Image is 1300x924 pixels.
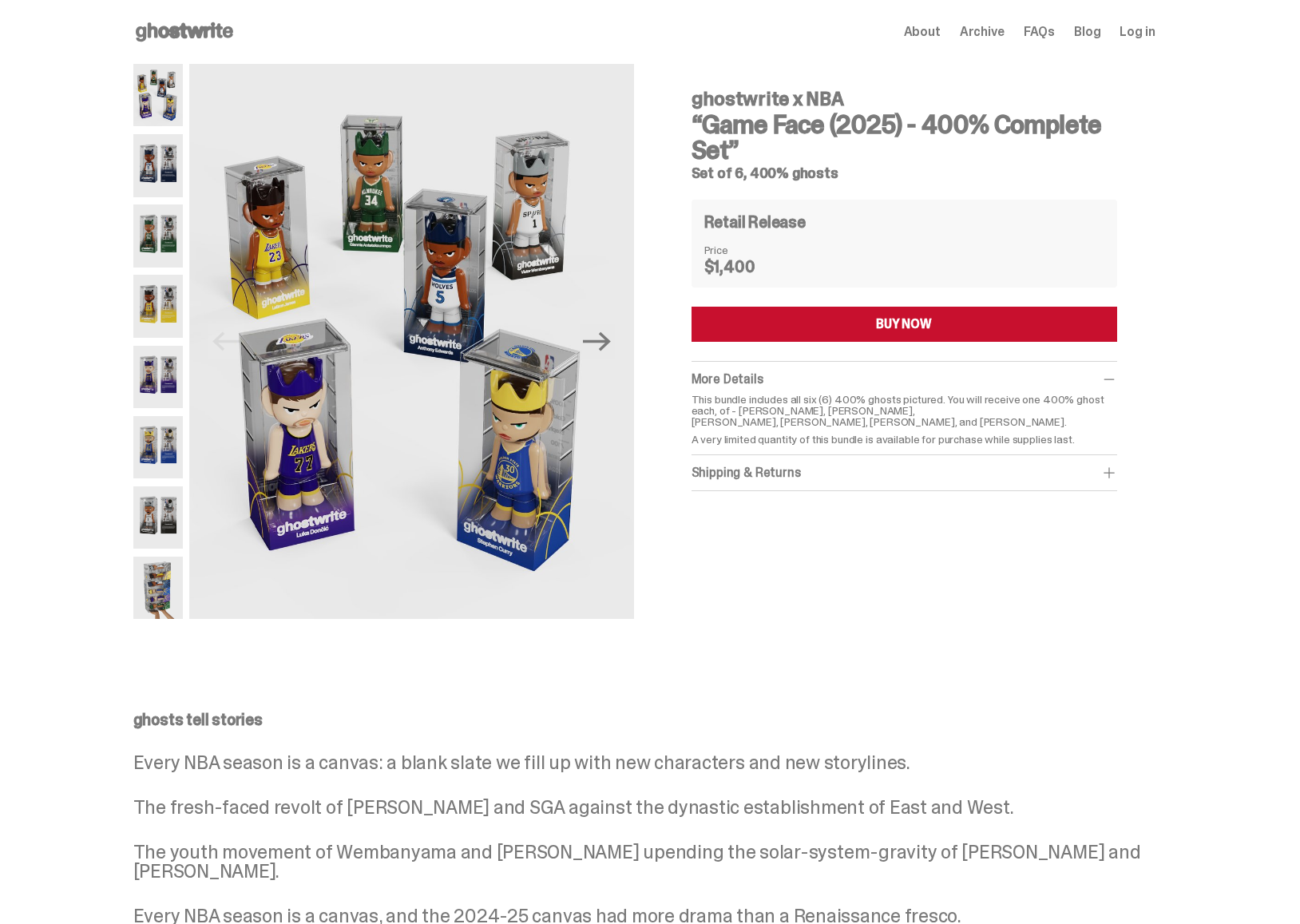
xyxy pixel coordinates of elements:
[904,26,941,38] a: About
[133,843,1155,881] p: The youth movement of Wembanyama and [PERSON_NAME] upending the solar-system-gravity of [PERSON_N...
[692,112,1117,163] h3: “Game Face (2025) - 400% Complete Set”
[580,324,615,359] button: Next
[133,134,184,196] img: NBA-400-HG-Ant.png
[133,416,184,478] img: NBA-400-HG-Steph.png
[133,346,184,408] img: NBA-400-HG-Luka.png
[704,259,784,275] dd: $1,400
[133,557,184,619] img: NBA-400-HG-Scale.png
[692,307,1117,342] button: BUY NOW
[692,394,1117,427] p: This bundle includes all six (6) 400% ghosts pictured. You will receive one 400% ghost each, of -...
[1024,26,1055,38] a: FAQs
[704,244,784,256] dt: Price
[704,214,806,230] h4: Retail Release
[133,64,184,126] img: NBA-400-HG-Main.png
[133,753,1155,772] p: Every NBA season is a canvas: a blank slate we fill up with new characters and new storylines.
[133,712,1155,728] p: ghosts tell stories
[692,371,763,387] span: More Details
[876,318,932,331] div: BUY NOW
[189,64,633,619] img: NBA-400-HG-Main.png
[692,465,1117,481] div: Shipping & Returns
[1074,26,1100,38] a: Blog
[692,434,1117,445] p: A very limited quantity of this bundle is available for purchase while supplies last.
[133,486,184,549] img: NBA-400-HG-Wemby.png
[960,26,1005,38] a: Archive
[133,204,184,267] img: NBA-400-HG-Giannis.png
[692,166,1117,180] h5: Set of 6, 400% ghosts
[133,275,184,337] img: NBA-400-HG%20Bron.png
[1120,26,1155,38] a: Log in
[692,89,1117,109] h4: ghostwrite x NBA
[133,798,1155,817] p: The fresh-faced revolt of [PERSON_NAME] and SGA against the dynastic establishment of East and West.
